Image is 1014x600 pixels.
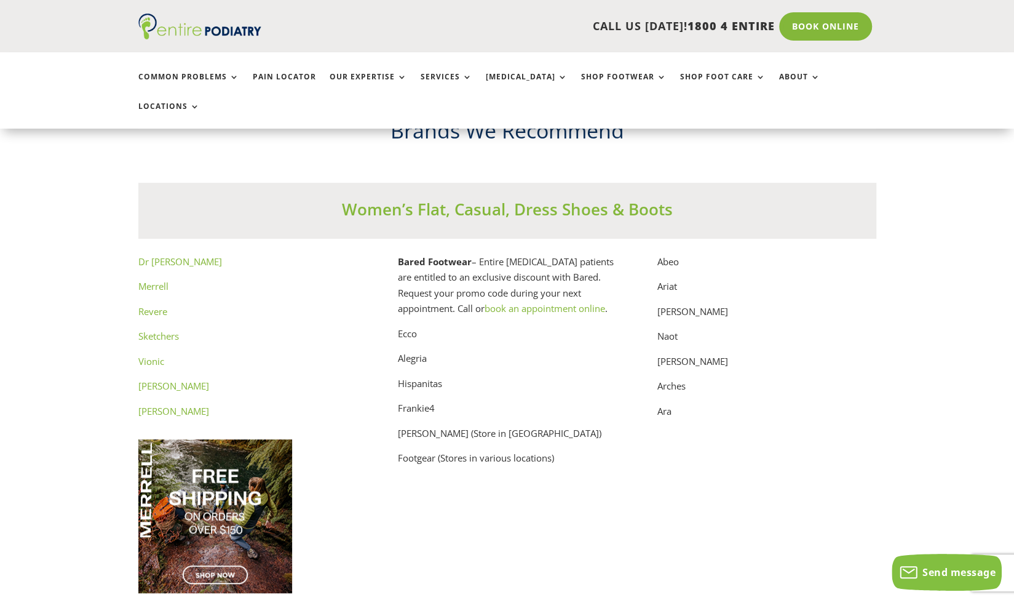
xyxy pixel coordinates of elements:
a: Dr [PERSON_NAME] [138,255,222,268]
p: Abeo [657,254,876,279]
p: – Entire [MEDICAL_DATA] patients are entitled to an exclusive discount with Bared. Request your p... [398,254,617,326]
a: [PERSON_NAME] [138,405,209,417]
p: [PERSON_NAME] [657,354,876,379]
a: book an appointment online [485,302,605,314]
a: Our Expertise [330,73,407,99]
button: Send message [892,554,1002,591]
p: CALL US [DATE]! [309,18,775,34]
a: Merrell [138,280,168,292]
p: Naot [657,329,876,354]
span: 1800 4 ENTIRE [687,18,775,33]
p: Ecco [398,326,617,351]
a: Services [421,73,472,99]
p: Ariat [657,279,876,304]
a: Shop Foot Care [680,73,766,99]
a: Book Online [779,12,872,41]
p: Footgear (Stores in various locations) [398,450,617,466]
p: [PERSON_NAME] (Store in [GEOGRAPHIC_DATA]) [398,426,617,451]
p: [PERSON_NAME] [657,304,876,329]
img: logo (1) [138,14,261,39]
a: Locations [138,102,200,129]
a: Entire Podiatry [138,30,261,42]
h2: Brands We Recommend [138,116,876,152]
p: Arches [657,378,876,404]
h3: Women’s Flat, Casual, Dress Shoes & Boots [138,198,876,226]
p: Hispanitas [398,376,617,401]
p: Frankie4 [398,401,617,426]
p: Alegria [398,351,617,376]
a: [PERSON_NAME] [138,380,209,392]
p: Ara [657,404,876,420]
a: Common Problems [138,73,239,99]
a: Sketchers [138,330,179,342]
a: Pain Locator [253,73,316,99]
a: Shop Footwear [581,73,667,99]
a: Revere [138,305,167,318]
span: Send message [922,566,996,579]
a: Vionic [138,355,164,367]
a: About [779,73,820,99]
a: [MEDICAL_DATA] [486,73,568,99]
strong: Bared Footwear [398,255,472,268]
